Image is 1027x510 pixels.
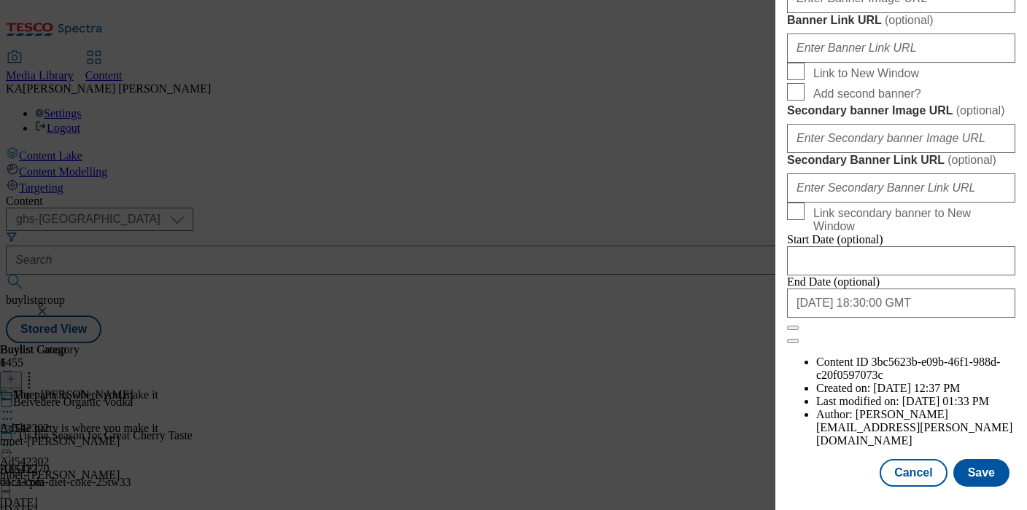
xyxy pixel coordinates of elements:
[947,154,996,166] span: ( optional )
[787,173,1015,203] input: Enter Secondary Banner Link URL
[787,153,1015,168] label: Secondary Banner Link URL
[816,395,1015,408] li: Last modified on:
[813,207,1009,233] span: Link secondary banner to New Window
[787,275,880,288] span: End Date (optional)
[787,289,1015,318] input: Enter Date
[813,67,919,80] span: Link to New Window
[787,326,799,330] button: Close
[816,382,1015,395] li: Created on:
[816,408,1015,447] li: Author:
[816,356,1015,382] li: Content ID
[787,103,1015,118] label: Secondary banner Image URL
[787,233,883,246] span: Start Date (optional)
[787,34,1015,63] input: Enter Banner Link URL
[902,395,989,407] span: [DATE] 01:33 PM
[885,14,934,26] span: ( optional )
[880,459,947,487] button: Cancel
[816,408,1012,447] span: [PERSON_NAME][EMAIL_ADDRESS][PERSON_NAME][DOMAIN_NAME]
[953,459,1009,487] button: Save
[956,104,1005,117] span: ( optional )
[787,124,1015,153] input: Enter Secondary banner Image URL
[813,87,921,101] span: Add second banner?
[816,356,1000,381] span: 3bc5623b-e09b-46f1-988d-c20f0597073c
[787,13,1015,28] label: Banner Link URL
[873,382,960,394] span: [DATE] 12:37 PM
[787,246,1015,275] input: Enter Date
